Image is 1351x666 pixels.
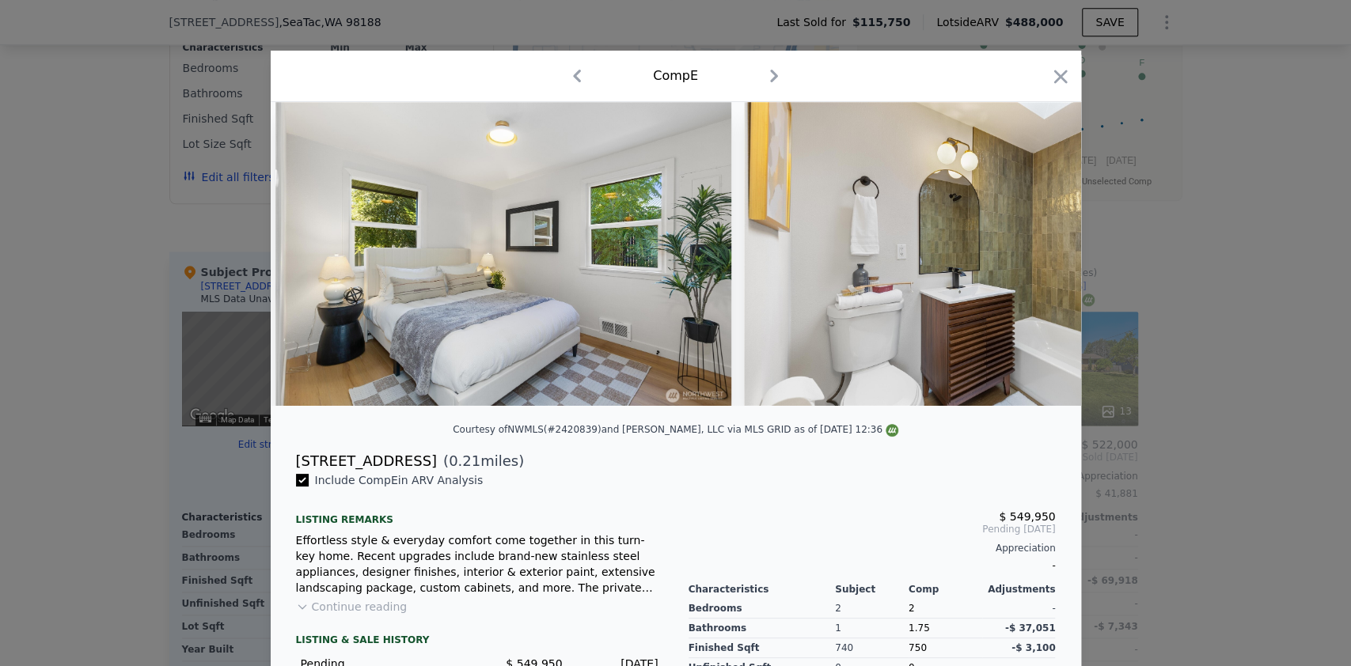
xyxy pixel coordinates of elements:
div: Comp [909,583,982,596]
span: Pending [DATE] [689,523,1056,535]
div: Subject [835,583,909,596]
span: Include Comp E in ARV Analysis [309,474,490,486]
div: 1 [835,619,909,638]
div: 740 [835,638,909,658]
span: -$ 3,100 [1011,642,1055,653]
div: 2 [835,599,909,619]
span: ( miles) [437,450,524,472]
div: Bedrooms [689,599,836,619]
img: Property Img [275,102,731,406]
button: Continue reading [296,599,408,615]
div: LISTING & SALE HISTORY [296,634,663,649]
img: NWMLS Logo [886,424,898,437]
img: Property Img [744,102,1200,406]
span: 750 [909,642,927,653]
div: Bathrooms [689,619,836,638]
div: Effortless style & everyday comfort come together in this turn-key home. Recent upgrades include ... [296,532,663,596]
div: Courtesy of NWMLS (#2420839) and [PERSON_NAME], LLC via MLS GRID as of [DATE] 12:36 [453,424,898,435]
div: - [982,599,1056,619]
span: 0.21 [449,452,480,469]
span: -$ 37,051 [1005,622,1056,634]
div: [STREET_ADDRESS] [296,450,437,472]
div: - [689,554,1056,577]
div: Listing remarks [296,501,663,526]
div: 1.75 [909,619,982,638]
div: Finished Sqft [689,638,836,658]
div: Characteristics [689,583,836,596]
div: Comp E [653,66,698,85]
span: 2 [909,603,915,614]
div: Adjustments [982,583,1056,596]
div: Appreciation [689,542,1056,554]
span: $ 549,950 [999,510,1055,523]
